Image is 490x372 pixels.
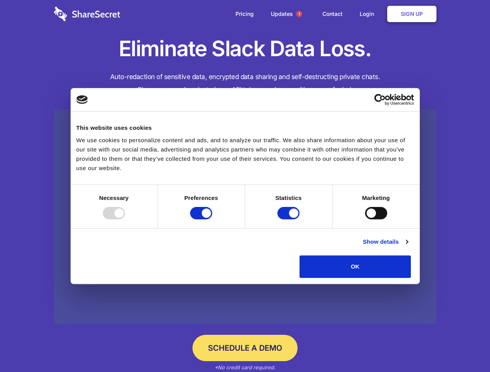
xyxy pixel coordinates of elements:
a: Show details [363,237,408,246]
button: OK [300,255,411,278]
a: Usercentrics Cookiebot - opens in a new window [346,94,414,105]
a: Wistia video thumbnail [54,109,436,324]
h4: Auto-redaction of sensitive data, encrypted data sharing and self-destructing private chats. Shar... [54,71,436,96]
strong: Marketing [362,195,390,201]
strong: Preferences [184,195,218,201]
span: 1 [296,11,302,17]
strong: Necessary [99,195,129,201]
div: We use cookies to personalize content and ads, and to analyze our traffic. We also share informat... [76,136,414,173]
a: Schedule a Demo [192,335,298,361]
h1: Eliminate Slack Data Loss. [54,35,436,63]
div: This website uses cookies [76,123,414,133]
a: Login [352,2,386,26]
em: *No credit card required. [215,364,275,370]
a: Pricing [228,2,261,26]
a: Sign Up [387,6,436,22]
img: logo [76,95,88,104]
img: logo-wordmark-white-trans-d4663122ce5f474addd5e946df7df03e33cb6a1c49d2221995e7729f52c070b2.svg [54,7,120,21]
a: Contact [315,2,350,26]
strong: Statistics [275,195,302,201]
